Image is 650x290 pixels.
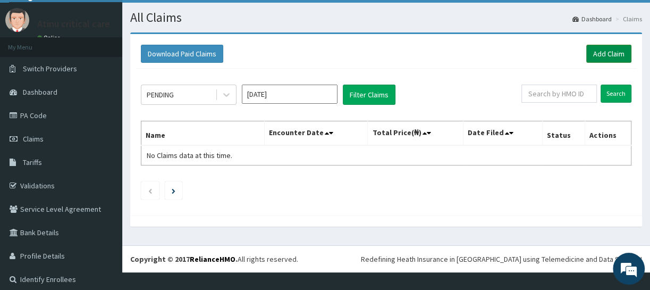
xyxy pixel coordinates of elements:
th: Actions [585,121,631,146]
h1: All Claims [130,11,642,24]
div: PENDING [147,89,174,100]
a: RelianceHMO [190,254,235,264]
span: Tariffs [23,158,42,167]
span: Switch Providers [23,64,77,73]
input: Search by HMO ID [521,85,597,103]
footer: All rights reserved. [122,245,650,272]
th: Encounter Date [265,121,368,146]
span: No Claims data at this time. [147,151,232,160]
input: Select Month and Year [242,85,337,104]
th: Status [543,121,585,146]
a: Previous page [148,186,153,195]
li: Claims [613,14,642,23]
th: Date Filed [463,121,543,146]
th: Name [141,121,265,146]
button: Download Paid Claims [141,45,223,63]
span: Dashboard [23,87,57,97]
th: Total Price(₦) [368,121,463,146]
a: Online [37,34,63,42]
button: Filter Claims [343,85,395,105]
strong: Copyright © 2017 . [130,254,238,264]
a: Next page [172,186,175,195]
a: Add Claim [586,45,631,63]
img: User Image [5,8,29,32]
div: Redefining Heath Insurance in [GEOGRAPHIC_DATA] using Telemedicine and Data Science! [361,254,642,264]
a: Dashboard [572,14,612,23]
p: Atinu critical care [37,19,110,29]
span: Claims [23,134,44,144]
input: Search [601,85,631,103]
